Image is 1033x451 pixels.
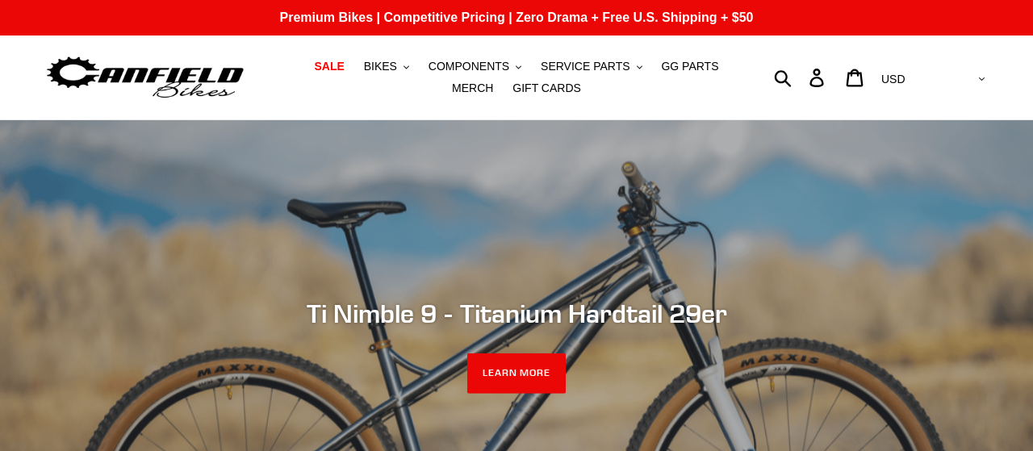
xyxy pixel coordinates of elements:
[541,60,629,73] span: SERVICE PARTS
[533,56,650,77] button: SERVICE PARTS
[364,60,397,73] span: BIKES
[356,56,417,77] button: BIKES
[77,298,956,328] h2: Ti Nimble 9 - Titanium Hardtail 29er
[306,56,352,77] a: SALE
[653,56,726,77] a: GG PARTS
[420,56,529,77] button: COMPONENTS
[661,60,718,73] span: GG PARTS
[452,81,493,95] span: MERCH
[429,60,509,73] span: COMPONENTS
[44,52,246,103] img: Canfield Bikes
[467,353,567,394] a: LEARN MORE
[314,60,344,73] span: SALE
[512,81,581,95] span: GIFT CARDS
[444,77,501,99] a: MERCH
[504,77,589,99] a: GIFT CARDS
